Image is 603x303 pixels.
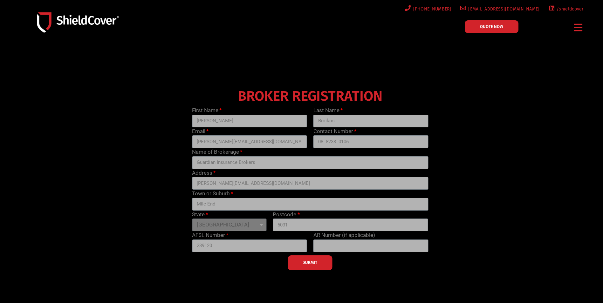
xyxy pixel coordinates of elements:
a: QUOTE NOW [465,20,518,33]
label: First Name [192,106,222,115]
div: Menu Toggle [572,20,585,35]
label: Contact Number [313,127,356,136]
label: Postcode [273,211,299,219]
a: [PHONE_NUMBER] [404,5,451,13]
label: Town or Suburb [192,190,233,198]
img: Shield-Cover-Underwriting-Australia-logo-full [37,12,119,32]
h4: BROKER REGISTRATION [189,92,431,100]
a: [EMAIL_ADDRESS][DOMAIN_NAME] [459,5,540,13]
span: [EMAIL_ADDRESS][DOMAIN_NAME] [466,5,539,13]
span: /shieldcover [554,5,584,13]
label: Email [192,127,209,136]
a: /shieldcover [547,5,584,13]
span: [PHONE_NUMBER] [411,5,451,13]
label: State [192,211,208,219]
label: Name of Brokerage [192,148,242,156]
label: Last Name [313,106,343,115]
label: Address [192,169,216,177]
label: AFSL Number [192,231,228,239]
label: AR Number (if applicable) [313,231,375,239]
span: QUOTE NOW [480,24,503,29]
